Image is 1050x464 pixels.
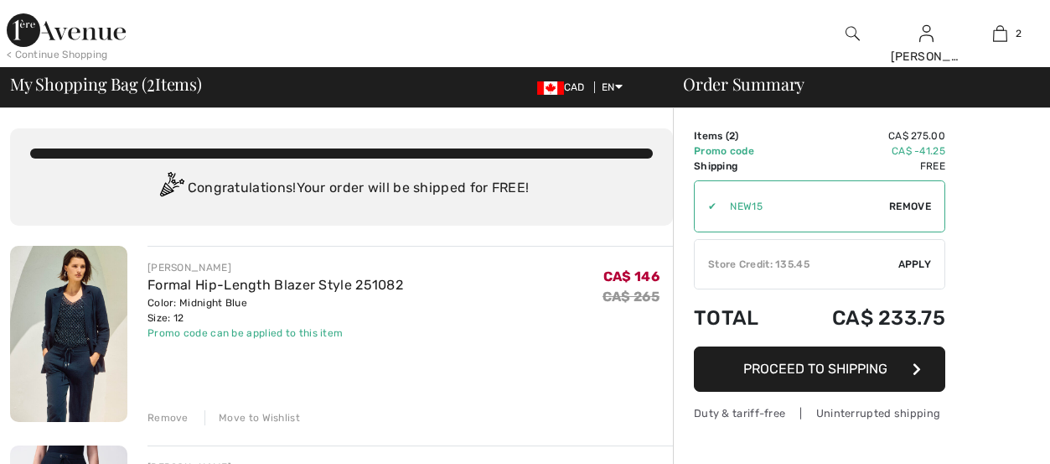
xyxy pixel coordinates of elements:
td: CA$ 233.75 [785,289,945,347]
img: 1ère Avenue [7,13,126,47]
td: Free [785,159,945,174]
span: 2 [147,71,155,93]
span: CA$ 146 [603,268,659,284]
a: Formal Hip-Length Blazer Style 251082 [147,277,403,293]
span: CAD [537,81,592,93]
span: Remove [889,199,931,214]
div: Store Credit: 135.45 [695,257,898,272]
span: Proceed to Shipping [743,361,887,377]
div: Color: Midnight Blue Size: 12 [147,295,403,326]
div: Congratulations! Your order will be shipped for FREE! [30,172,653,206]
img: My Info [919,23,934,44]
img: Formal Hip-Length Blazer Style 251082 [10,246,127,422]
td: Items ( ) [694,128,785,143]
img: Congratulation2.svg [154,172,188,206]
td: Total [694,289,785,347]
div: Remove [147,410,189,425]
div: Order Summary [663,76,1040,92]
button: Proceed to Shipping [694,347,945,392]
a: Sign In [919,25,934,41]
span: 2 [1016,26,1022,41]
span: 2 [729,130,735,142]
input: Promo code [716,181,889,232]
div: [PERSON_NAME] [891,48,963,65]
span: EN [602,81,623,93]
div: < Continue Shopping [7,47,108,62]
td: Shipping [694,159,785,174]
div: Move to Wishlist [204,410,300,425]
div: ✔ [695,199,716,214]
a: 2 [964,23,1036,44]
td: CA$ -41.25 [785,143,945,159]
div: Promo code can be applied to this item [147,326,403,341]
span: My Shopping Bag ( Items) [10,76,202,92]
div: Duty & tariff-free | Uninterrupted shipping [694,405,945,421]
span: Apply [898,257,932,272]
td: CA$ 275.00 [785,128,945,143]
img: My Bag [993,23,1007,44]
img: search the website [846,23,860,44]
td: Promo code [694,143,785,159]
s: CA$ 265 [603,289,659,305]
img: Canadian Dollar [537,81,564,95]
div: [PERSON_NAME] [147,260,403,275]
